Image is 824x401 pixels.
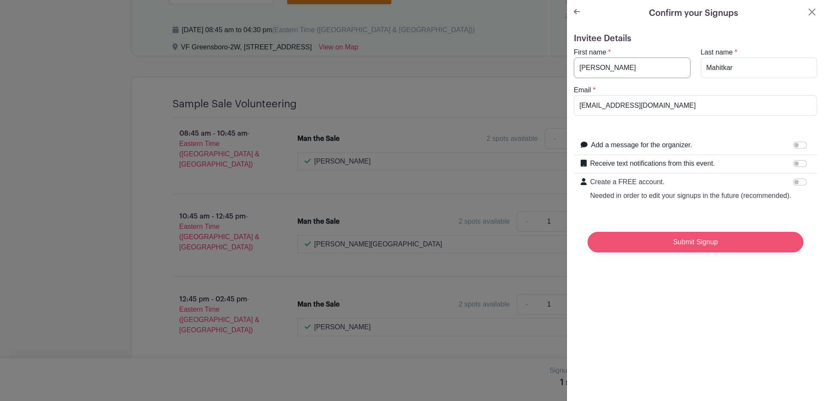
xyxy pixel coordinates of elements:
label: First name [574,47,606,58]
p: Create a FREE account. [590,177,791,187]
h5: Confirm your Signups [649,7,738,20]
label: Email [574,85,591,95]
label: Receive text notifications from this event. [590,158,715,169]
p: Needed in order to edit your signups in the future (recommended). [590,191,791,201]
h5: Invitee Details [574,33,817,44]
label: Last name [701,47,733,58]
button: Close [807,7,817,17]
label: Add a message for the organizer. [591,140,692,150]
input: Submit Signup [588,232,803,252]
